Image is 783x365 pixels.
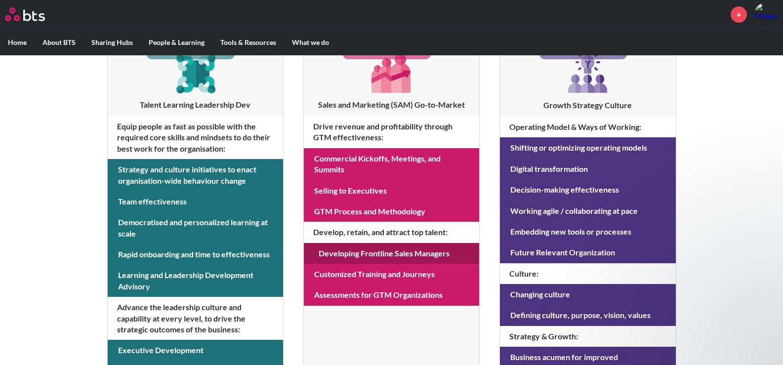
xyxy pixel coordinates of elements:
[754,2,778,26] img: Malebo Moloi
[212,30,284,55] label: Tools & Resources
[749,331,773,355] iframe: Intercom live chat
[35,30,83,55] label: About BTS
[731,6,747,23] a: +
[5,7,63,21] a: Go home
[304,99,479,110] h3: Sales and Marketing (SAM) Go-to-Market
[108,99,283,110] h3: Talent Learning Leadership Dev
[500,117,675,137] h4: Operating Model & Ways of Working :
[108,116,283,159] h4: Equip people as fast as possible with the required core skills and mindsets to do their best work...
[304,222,479,243] h4: Develop, retain, and attract top talent :
[564,49,612,97] img: [object Object]
[754,2,778,26] a: Profile
[500,100,675,111] h3: Growth Strategy Culture
[141,30,212,55] label: People & Learning
[368,49,415,96] img: [object Object]
[83,30,141,55] label: Sharing Hubs
[284,30,337,55] label: What we do
[108,297,283,340] h4: Advance the leadership culture and capability at every level, to drive the strategic outcomes of ...
[500,263,675,284] h4: Culture :
[500,326,675,347] h4: Strategy & Growth :
[585,163,783,338] iframe: Intercom notifications message
[172,49,219,96] img: [object Object]
[5,7,45,21] img: BTS Logo
[304,116,479,148] h4: Drive revenue and profitability through GTM effectiveness :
